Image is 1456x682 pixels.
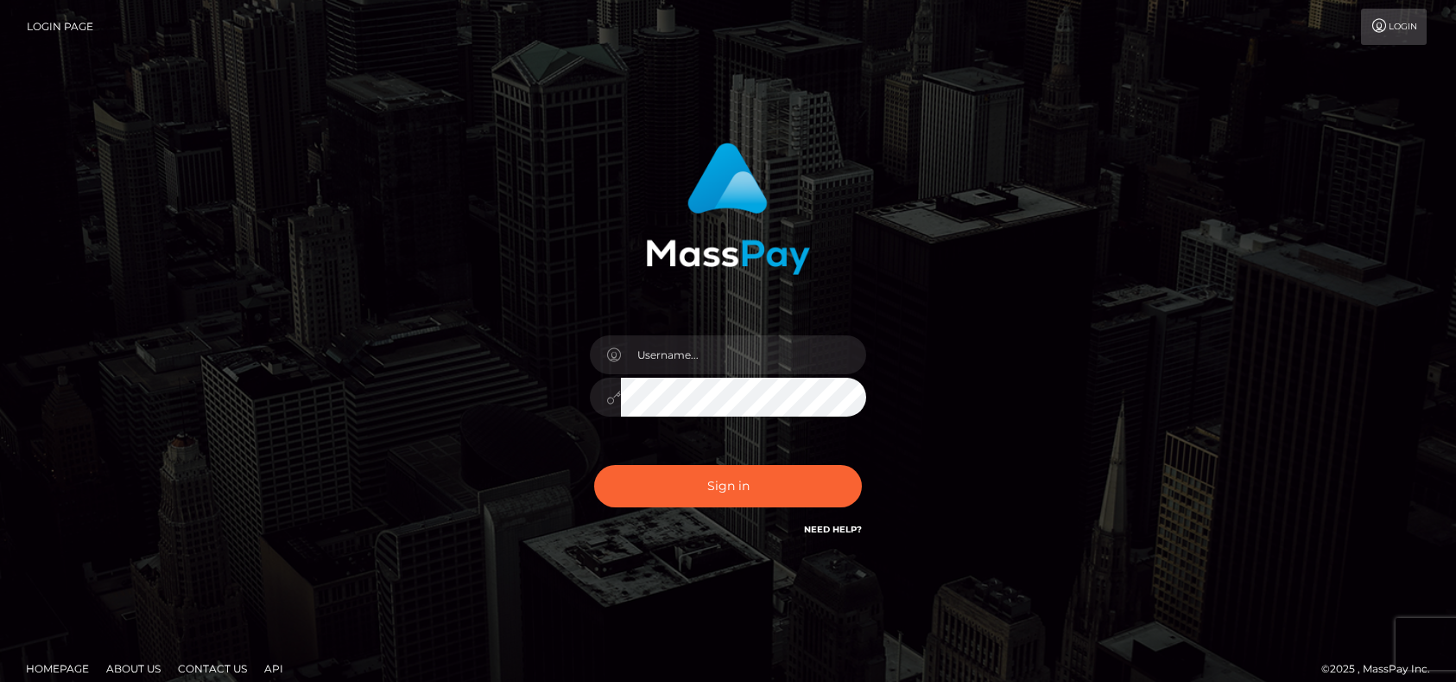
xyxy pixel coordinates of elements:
div: © 2025 , MassPay Inc. [1321,660,1443,679]
input: Username... [621,335,866,374]
a: Login Page [27,9,93,45]
a: Login [1361,9,1427,45]
a: Need Help? [804,524,862,535]
a: About Us [99,655,168,682]
a: API [257,655,290,682]
img: MassPay Login [646,143,810,275]
a: Contact Us [171,655,254,682]
button: Sign in [594,465,862,507]
a: Homepage [19,655,96,682]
